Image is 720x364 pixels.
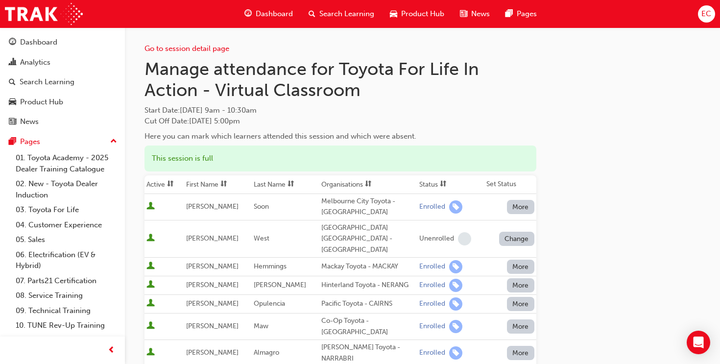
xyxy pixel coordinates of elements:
[12,247,121,273] a: 06. Electrification (EV & Hybrid)
[517,8,537,20] span: Pages
[321,298,415,310] div: Pacific Toyota - CAIRNS
[449,279,462,292] span: learningRecordVerb_ENROLL-icon
[12,218,121,233] a: 04. Customer Experience
[4,133,121,151] button: Pages
[144,131,536,142] div: Here you can mark which learners attended this session and which were absent.
[498,4,545,24] a: pages-iconPages
[419,281,445,290] div: Enrolled
[146,262,155,271] span: User is active
[449,297,462,311] span: learningRecordVerb_ENROLL-icon
[144,105,536,116] span: Start Date :
[440,180,447,189] span: sorting-icon
[146,280,155,290] span: User is active
[4,113,121,131] a: News
[319,8,374,20] span: Search Learning
[254,281,306,289] span: [PERSON_NAME]
[401,8,444,20] span: Product Hub
[321,196,415,218] div: Melbourne City Toyota - [GEOGRAPHIC_DATA]
[254,202,269,211] span: Soon
[9,118,16,126] span: news-icon
[419,322,445,331] div: Enrolled
[244,8,252,20] span: guage-icon
[144,58,536,101] h1: Manage attendance for Toyota For Life In Action - Virtual Classroom
[186,322,239,330] span: [PERSON_NAME]
[4,33,121,51] a: Dashboard
[687,331,710,354] div: Open Intercom Messenger
[321,342,415,364] div: [PERSON_NAME] Toyota - NARRABRI
[20,57,50,68] div: Analytics
[460,8,467,20] span: news-icon
[254,262,287,270] span: Hemmings
[4,53,121,72] a: Analytics
[12,318,121,333] a: 10. TUNE Rev-Up Training
[288,180,294,189] span: sorting-icon
[309,8,315,20] span: search-icon
[12,273,121,289] a: 07. Parts21 Certification
[419,262,445,271] div: Enrolled
[9,58,16,67] span: chart-icon
[5,3,83,25] img: Trak
[321,261,415,272] div: Mackay Toyota - MACKAY
[108,344,115,357] span: prev-icon
[390,8,397,20] span: car-icon
[321,280,415,291] div: Hinterland Toyota - NERANG
[698,5,715,23] button: EC
[301,4,382,24] a: search-iconSearch Learning
[321,315,415,338] div: Co-Op Toyota - [GEOGRAPHIC_DATA]
[321,222,415,256] div: [GEOGRAPHIC_DATA] [GEOGRAPHIC_DATA] - [GEOGRAPHIC_DATA]
[20,116,39,127] div: News
[12,176,121,202] a: 02. New - Toyota Dealer Induction
[20,76,74,88] div: Search Learning
[507,260,534,274] button: More
[458,232,471,245] span: learningRecordVerb_NONE-icon
[701,8,711,20] span: EC
[507,319,534,334] button: More
[499,232,534,246] button: Change
[449,320,462,333] span: learningRecordVerb_ENROLL-icon
[110,135,117,148] span: up-icon
[382,4,452,24] a: car-iconProduct Hub
[452,4,498,24] a: news-iconNews
[146,234,155,243] span: User is active
[449,260,462,273] span: learningRecordVerb_ENROLL-icon
[417,175,484,194] th: Toggle SortBy
[146,348,155,358] span: User is active
[12,150,121,176] a: 01. Toyota Academy - 2025 Dealer Training Catalogue
[186,202,239,211] span: [PERSON_NAME]
[186,281,239,289] span: [PERSON_NAME]
[20,37,57,48] div: Dashboard
[186,299,239,308] span: [PERSON_NAME]
[507,346,534,360] button: More
[449,200,462,214] span: learningRecordVerb_ENROLL-icon
[237,4,301,24] a: guage-iconDashboard
[12,232,121,247] a: 05. Sales
[505,8,513,20] span: pages-icon
[9,138,16,146] span: pages-icon
[9,98,16,107] span: car-icon
[186,262,239,270] span: [PERSON_NAME]
[9,78,16,87] span: search-icon
[12,202,121,218] a: 03. Toyota For Life
[254,234,269,243] span: West
[144,175,185,194] th: Toggle SortBy
[20,136,40,147] div: Pages
[186,234,239,243] span: [PERSON_NAME]
[4,93,121,111] a: Product Hub
[4,73,121,91] a: Search Learning
[184,175,252,194] th: Toggle SortBy
[484,175,536,194] th: Set Status
[254,348,279,357] span: Almagro
[419,348,445,358] div: Enrolled
[12,333,121,348] a: All Pages
[507,297,534,311] button: More
[146,299,155,309] span: User is active
[4,31,121,133] button: DashboardAnalyticsSearch LearningProduct HubNews
[186,348,239,357] span: [PERSON_NAME]
[144,44,229,53] a: Go to session detail page
[20,97,63,108] div: Product Hub
[146,321,155,331] span: User is active
[449,346,462,360] span: learningRecordVerb_ENROLL-icon
[256,8,293,20] span: Dashboard
[167,180,174,189] span: sorting-icon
